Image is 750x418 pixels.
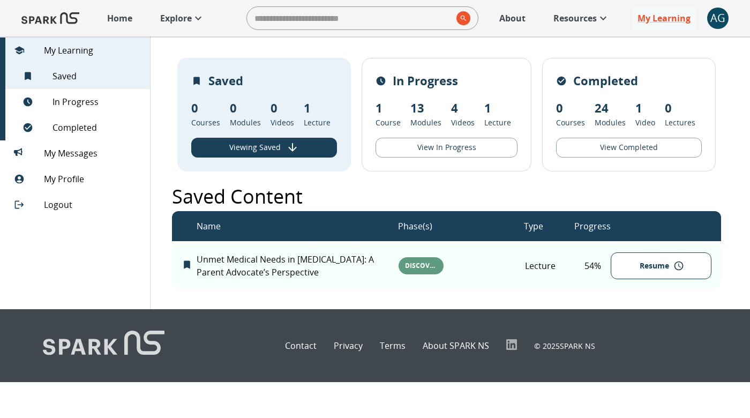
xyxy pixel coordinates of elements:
[197,253,399,279] p: Unmet Medical Needs in [MEDICAL_DATA]: A Parent Advocate’s Perspective
[5,166,150,192] div: My Profile
[44,44,141,57] span: My Learning
[376,138,517,158] button: View In Progress
[707,8,729,29] div: AG
[271,117,294,128] p: Videos
[304,99,331,117] p: 1
[524,220,543,233] p: Type
[525,259,575,272] p: Lecture
[423,339,489,352] a: About SPARK NS
[635,117,655,128] p: Video
[595,117,626,128] p: Modules
[484,99,511,117] p: 1
[208,72,243,89] p: Saved
[451,117,475,128] p: Videos
[44,147,141,160] span: My Messages
[155,6,210,30] a: Explore
[451,99,475,117] p: 4
[191,117,220,128] p: Courses
[534,340,595,352] p: © 2025 SPARK NS
[43,331,164,361] img: Logo of SPARK at Stanford
[494,6,531,30] a: About
[182,259,192,270] svg: Remove from My Learning
[197,220,221,233] p: Name
[5,192,150,218] div: Logout
[595,99,626,117] p: 24
[635,99,655,117] p: 1
[410,117,441,128] p: Modules
[271,99,294,117] p: 0
[573,72,638,89] p: Completed
[52,121,141,134] span: Completed
[556,117,585,128] p: Courses
[21,5,79,31] img: Logo of SPARK at Stanford
[499,12,526,25] p: About
[556,99,585,117] p: 0
[575,259,611,272] p: 54 %
[107,12,132,25] p: Home
[376,99,401,117] p: 1
[230,99,261,117] p: 0
[191,138,337,158] button: View Saved
[410,99,441,117] p: 13
[376,117,401,128] p: Course
[52,95,141,108] span: In Progress
[611,252,711,280] button: Resume
[285,339,317,352] a: Contact
[5,140,150,166] div: My Messages
[102,6,138,30] a: Home
[574,220,611,233] p: Progress
[52,70,141,83] span: Saved
[553,12,597,25] p: Resources
[548,6,615,30] a: Resources
[172,182,303,211] p: Saved Content
[191,99,220,117] p: 0
[637,12,691,25] p: My Learning
[160,12,192,25] p: Explore
[380,339,406,352] a: Terms
[506,339,517,350] img: LinkedIn
[334,339,363,352] a: Privacy
[398,220,432,233] p: Phase(s)
[399,261,444,270] span: Discover
[484,117,511,128] p: Lecture
[632,6,696,30] a: My Learning
[665,117,695,128] p: Lectures
[665,99,695,117] p: 0
[393,72,458,89] p: In Progress
[707,8,729,29] button: account of current user
[44,198,141,211] span: Logout
[44,173,141,185] span: My Profile
[230,117,261,128] p: Modules
[304,117,331,128] p: Lecture
[556,138,702,158] button: View Completed
[452,7,470,29] button: search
